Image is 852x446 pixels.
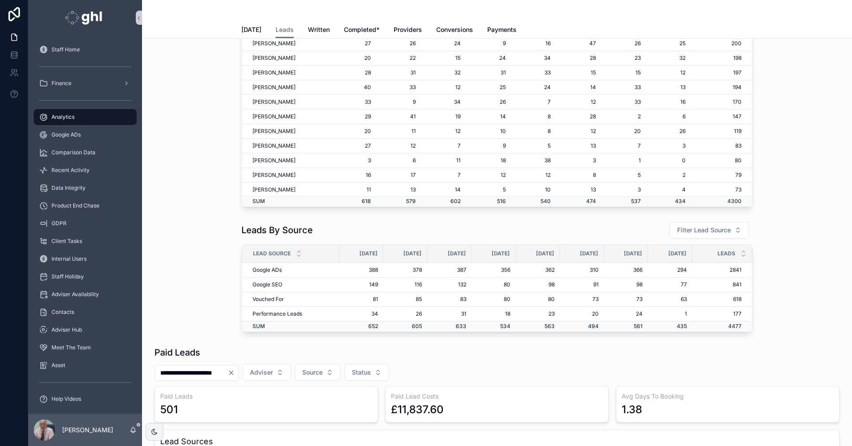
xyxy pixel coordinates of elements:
[376,51,421,66] td: 22
[556,51,601,66] td: 28
[511,36,556,51] td: 16
[692,292,752,306] td: 618
[516,277,560,292] td: 98
[34,198,137,214] a: Product End Chase
[648,292,692,306] td: 63
[421,66,466,80] td: 32
[241,224,313,236] h1: Leads By Source
[34,251,137,267] a: Internal Users
[668,250,686,257] span: [DATE]
[51,309,74,316] span: Contacts
[466,66,511,80] td: 31
[466,196,511,207] td: 516
[51,149,95,156] span: Comparison Data
[295,364,341,381] button: Select Button
[383,277,427,292] td: 116
[646,110,691,124] td: 6
[691,153,752,168] td: 80
[339,321,383,332] td: 652
[242,364,291,381] button: Select Button
[691,139,752,153] td: 83
[331,66,376,80] td: 28
[601,183,646,197] td: 3
[242,277,339,292] td: Google SEO
[421,153,466,168] td: 11
[601,66,646,80] td: 15
[421,139,466,153] td: 7
[646,80,691,95] td: 13
[511,51,556,66] td: 34
[51,202,99,209] span: Product End Chase
[560,306,604,321] td: 20
[646,196,691,207] td: 434
[556,66,601,80] td: 15
[472,292,516,306] td: 80
[466,51,511,66] td: 24
[34,233,137,249] a: Client Tasks
[516,292,560,306] td: 80
[691,36,752,51] td: 200
[691,95,752,110] td: 170
[646,66,691,80] td: 12
[331,168,376,183] td: 16
[376,110,421,124] td: 41
[376,66,421,80] td: 31
[51,344,91,351] span: Meet The Team
[383,262,427,277] td: 378
[556,139,601,153] td: 13
[241,25,261,34] span: [DATE]
[331,183,376,197] td: 11
[34,304,137,320] a: Contacts
[646,51,691,66] td: 32
[241,22,261,39] a: [DATE]
[242,306,339,321] td: Performance Leads
[601,124,646,139] td: 20
[331,51,376,66] td: 20
[691,51,752,66] td: 198
[466,183,511,197] td: 5
[427,321,471,332] td: 633
[427,292,471,306] td: 83
[51,167,90,174] span: Recent Activity
[51,220,67,227] span: GDPR
[472,277,516,292] td: 80
[391,403,444,417] div: £11,837.60
[466,153,511,168] td: 18
[242,110,331,124] td: [PERSON_NAME]
[352,368,371,377] span: Status
[308,22,330,39] a: Written
[242,139,331,153] td: [PERSON_NAME]
[383,292,427,306] td: 85
[359,250,378,257] span: [DATE]
[242,51,331,66] td: [PERSON_NAME]
[556,95,601,110] td: 12
[376,168,421,183] td: 17
[394,22,422,39] a: Providers
[436,25,473,34] span: Conversions
[421,95,466,110] td: 34
[421,168,466,183] td: 7
[51,291,99,298] span: Adviser Availability
[331,196,376,207] td: 618
[646,168,691,183] td: 2
[62,426,113,434] p: [PERSON_NAME]
[242,124,331,139] td: [PERSON_NAME]
[646,153,691,168] td: 0
[51,184,86,192] span: Data Integrity
[604,321,648,332] td: 561
[466,168,511,183] td: 12
[421,124,466,139] td: 12
[466,124,511,139] td: 10
[51,113,75,121] span: Analytics
[646,95,691,110] td: 16
[34,127,137,143] a: Google ADs
[421,183,466,197] td: 14
[646,124,691,139] td: 26
[601,196,646,207] td: 537
[34,286,137,302] a: Adviser Availability
[511,196,556,207] td: 540
[560,277,604,292] td: 91
[604,306,648,321] td: 24
[646,183,691,197] td: 4
[302,368,323,377] span: Source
